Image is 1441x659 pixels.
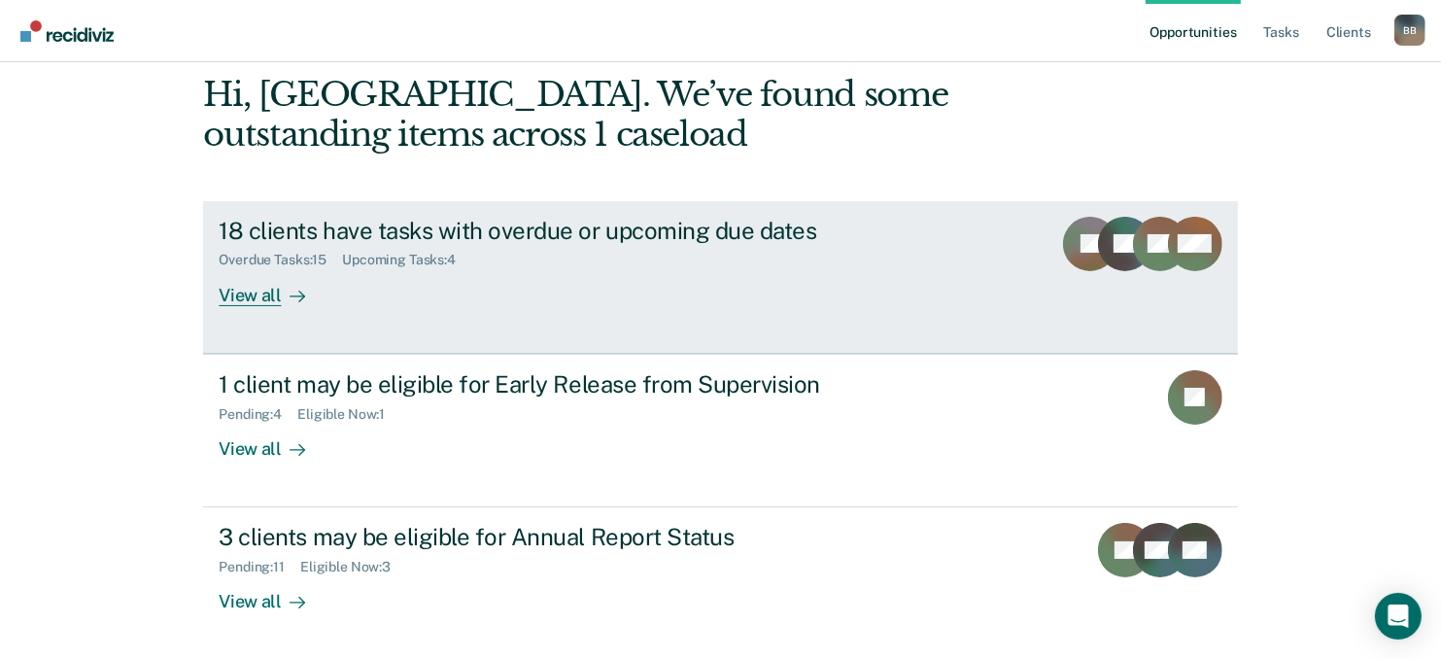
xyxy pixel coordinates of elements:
div: View all [219,422,327,460]
div: Hi, [GEOGRAPHIC_DATA]. We’ve found some outstanding items across 1 caseload [203,75,1030,155]
div: Eligible Now : 3 [300,559,406,575]
button: Profile dropdown button [1394,15,1425,46]
div: Pending : 11 [219,559,300,575]
img: Recidiviz [20,20,114,42]
div: B B [1394,15,1425,46]
div: 1 client may be eligible for Early Release from Supervision [219,370,901,399]
div: 18 clients have tasks with overdue or upcoming due dates [219,217,901,245]
div: View all [219,268,327,306]
div: Eligible Now : 1 [297,406,400,423]
div: Overdue Tasks : 15 [219,252,342,268]
a: 18 clients have tasks with overdue or upcoming due datesOverdue Tasks:15Upcoming Tasks:4View all [203,201,1237,354]
div: Upcoming Tasks : 4 [342,252,471,268]
div: 3 clients may be eligible for Annual Report Status [219,523,901,551]
a: 1 client may be eligible for Early Release from SupervisionPending:4Eligible Now:1View all [203,354,1237,507]
div: View all [219,575,327,613]
div: Open Intercom Messenger [1375,593,1422,640]
div: Pending : 4 [219,406,297,423]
